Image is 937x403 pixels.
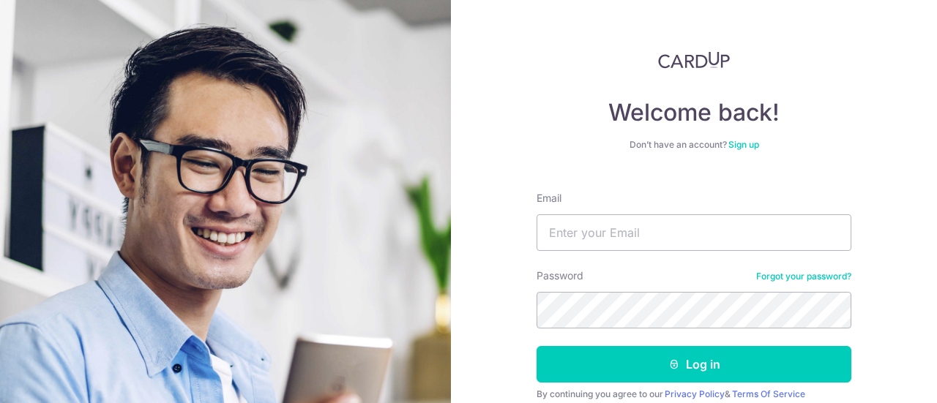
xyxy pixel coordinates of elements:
[537,388,851,400] div: By continuing you agree to our &
[658,51,730,69] img: CardUp Logo
[537,214,851,251] input: Enter your Email
[537,98,851,127] h4: Welcome back!
[537,268,583,283] label: Password
[732,388,805,399] a: Terms Of Service
[756,271,851,282] a: Forgot your password?
[728,139,759,150] a: Sign up
[537,191,561,206] label: Email
[665,388,725,399] a: Privacy Policy
[537,139,851,151] div: Don’t have an account?
[537,346,851,383] button: Log in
